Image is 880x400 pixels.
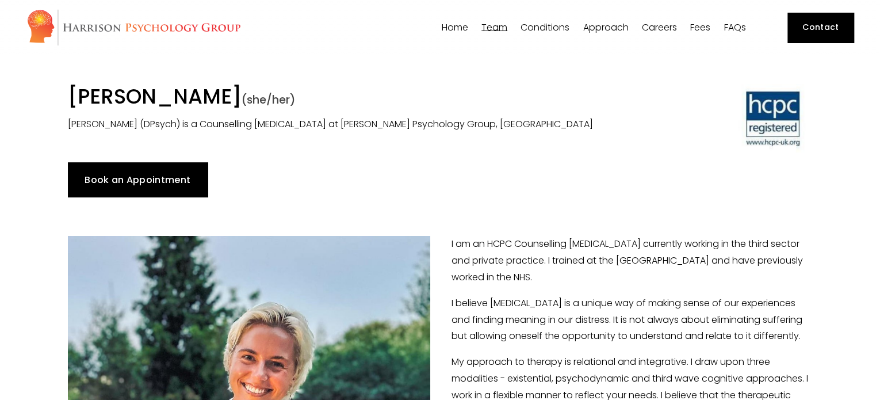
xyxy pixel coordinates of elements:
[26,9,241,46] img: Harrison Psychology Group
[583,22,628,33] a: folder dropdown
[481,23,507,32] span: Team
[642,22,677,33] a: Careers
[690,22,710,33] a: Fees
[68,295,812,345] p: I believe [MEDICAL_DATA] is a unique way of making sense of our experiences and finding meaning i...
[521,23,569,32] span: Conditions
[68,84,621,113] h1: [PERSON_NAME]
[441,22,468,33] a: Home
[521,22,569,33] a: folder dropdown
[68,162,208,197] a: Book an Appointment
[68,116,621,133] p: [PERSON_NAME] (DPsych) is a Counselling [MEDICAL_DATA] at [PERSON_NAME] Psychology Group, [GEOGRA...
[724,22,745,33] a: FAQs
[583,23,628,32] span: Approach
[68,236,812,285] p: I am an HCPC Counselling [MEDICAL_DATA] currently working in the third sector and private practic...
[787,13,854,43] a: Contact
[481,22,507,33] a: folder dropdown
[242,92,296,108] span: (she/her)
